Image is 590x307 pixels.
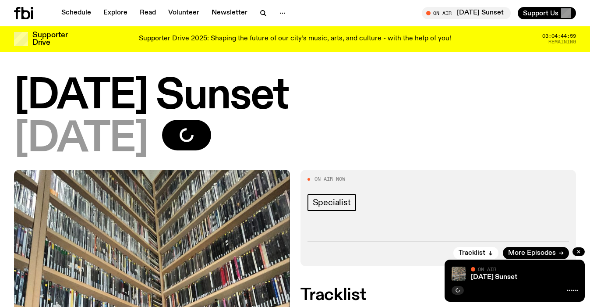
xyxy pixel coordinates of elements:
[523,9,558,17] span: Support Us
[471,274,517,281] a: [DATE] Sunset
[548,39,576,44] span: Remaining
[452,267,466,281] img: A corner shot of the fbi music library
[307,194,356,211] a: Specialist
[134,7,161,19] a: Read
[163,7,205,19] a: Volunteer
[314,177,345,182] span: On Air Now
[313,198,351,207] span: Specialist
[98,7,133,19] a: Explore
[478,266,496,272] span: On Air
[14,77,576,116] h1: [DATE] Sunset
[459,250,485,257] span: Tracklist
[422,7,511,19] button: On Air[DATE] Sunset
[139,35,451,43] p: Supporter Drive 2025: Shaping the future of our city’s music, arts, and culture - with the help o...
[453,247,498,259] button: Tracklist
[32,32,67,46] h3: Supporter Drive
[518,7,576,19] button: Support Us
[206,7,253,19] a: Newsletter
[503,247,569,259] a: More Episodes
[542,34,576,39] span: 03:04:44:59
[508,250,556,257] span: More Episodes
[300,287,576,303] h2: Tracklist
[56,7,96,19] a: Schedule
[14,120,148,159] span: [DATE]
